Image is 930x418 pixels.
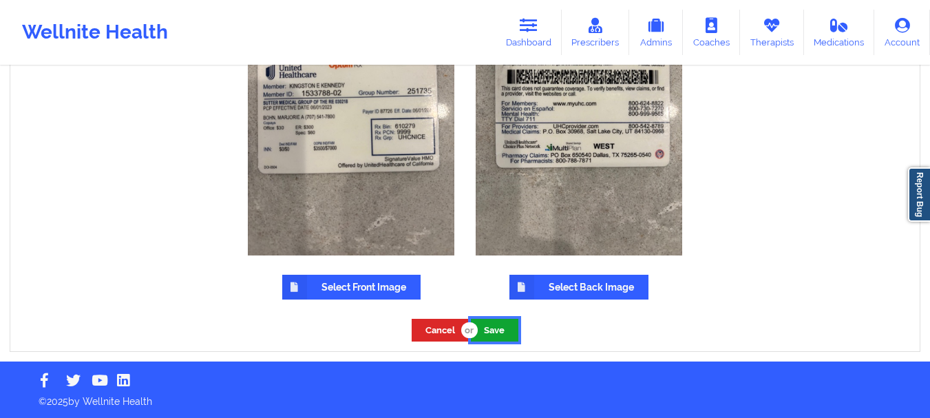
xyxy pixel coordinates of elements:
button: Cancel [412,319,468,342]
a: Report Bug [908,167,930,222]
a: Account [874,10,930,55]
a: Medications [804,10,875,55]
p: © 2025 by Wellnite Health [29,385,901,408]
label: Select Front Image [282,275,421,300]
button: Save [471,319,518,342]
a: Dashboard [496,10,562,55]
label: Select Back Image [509,275,648,300]
a: Therapists [740,10,804,55]
a: Admins [629,10,683,55]
a: Coaches [683,10,740,55]
a: Prescribers [562,10,630,55]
